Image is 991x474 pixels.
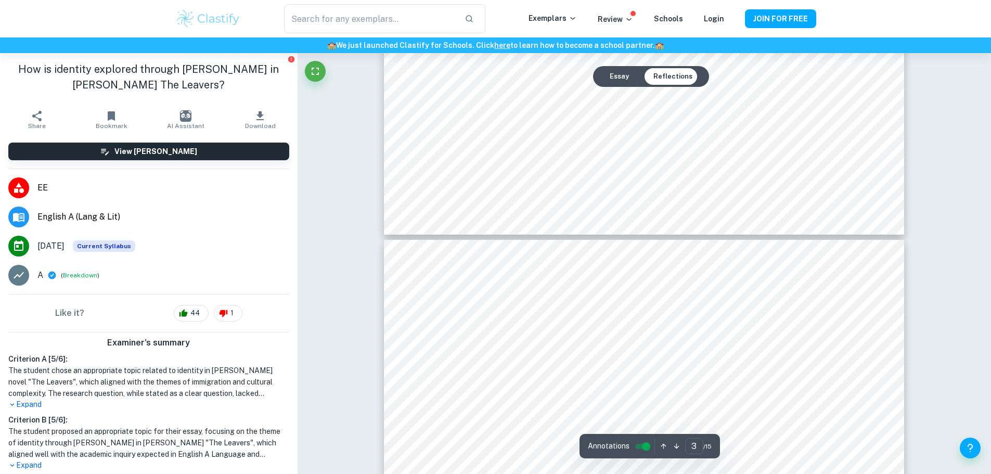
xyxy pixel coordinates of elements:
[288,55,295,63] button: Report issue
[305,61,326,82] button: Fullscreen
[588,441,629,452] span: Annotations
[73,240,135,252] div: This exemplar is based on the current syllabus. Feel free to refer to it for inspiration/ideas wh...
[55,307,84,319] h6: Like it?
[37,211,289,223] span: English A (Lang & Lit)
[114,146,197,157] h6: View [PERSON_NAME]
[180,110,191,122] img: AI Assistant
[37,182,289,194] span: EE
[63,271,97,280] button: Breakdown
[8,365,289,399] h1: The student chose an appropriate topic related to identity in [PERSON_NAME] novel "The Leavers", ...
[598,14,633,25] p: Review
[8,399,289,410] p: Expand
[494,41,510,49] a: here
[37,269,43,281] p: A
[529,12,577,24] p: Exemplars
[601,68,637,85] button: Essay
[8,61,289,93] h1: How is identity explored through [PERSON_NAME] in [PERSON_NAME] The Leavers?
[28,122,46,130] span: Share
[8,460,289,471] p: Expand
[174,305,209,322] div: 44
[225,308,239,318] span: 1
[8,353,289,365] h6: Criterion A [ 5 / 6 ]:
[655,41,664,49] span: 🏫
[703,442,712,451] span: / 15
[8,414,289,426] h6: Criterion B [ 5 / 6 ]:
[175,8,241,29] img: Clastify logo
[185,308,205,318] span: 44
[8,143,289,160] button: View [PERSON_NAME]
[73,240,135,252] span: Current Syllabus
[704,15,724,23] a: Login
[223,105,298,134] button: Download
[327,41,336,49] span: 🏫
[654,15,683,23] a: Schools
[960,438,981,458] button: Help and Feedback
[61,271,99,280] span: ( )
[645,68,701,85] button: Reflections
[37,240,65,252] span: [DATE]
[2,40,989,51] h6: We just launched Clastify for Schools. Click to learn how to become a school partner.
[74,105,149,134] button: Bookmark
[214,305,242,322] div: 1
[245,122,276,130] span: Download
[8,426,289,460] h1: The student proposed an appropriate topic for their essay, focusing on the theme of identity thro...
[284,4,456,33] input: Search for any exemplars...
[4,337,293,349] h6: Examiner's summary
[96,122,127,130] span: Bookmark
[745,9,816,28] button: JOIN FOR FREE
[149,105,223,134] button: AI Assistant
[167,122,204,130] span: AI Assistant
